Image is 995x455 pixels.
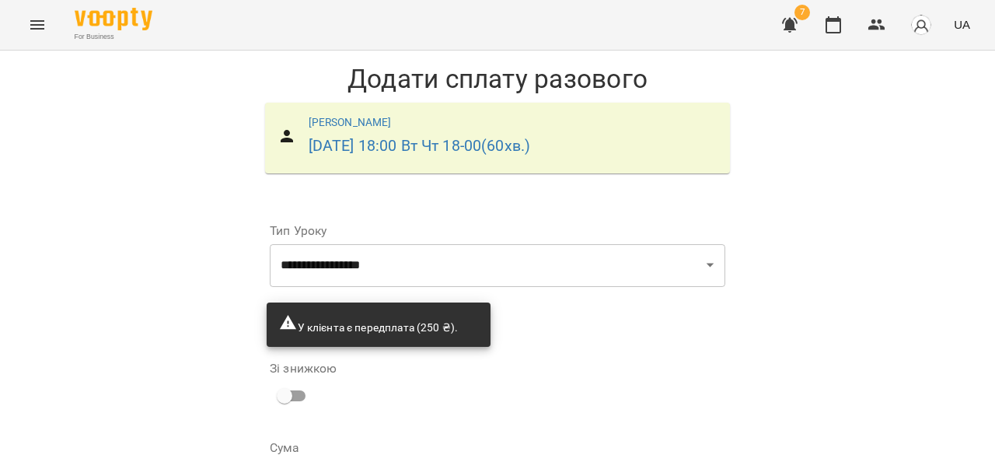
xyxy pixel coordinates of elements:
label: Тип Уроку [270,225,725,237]
span: For Business [75,32,152,42]
img: avatar_s.png [910,14,932,36]
button: Menu [19,6,56,44]
span: UA [954,16,970,33]
h1: Додати сплату разового [257,63,738,95]
a: [DATE] 18:00 Вт Чт 18-00(60хв.) [309,137,531,155]
img: Voopty Logo [75,8,152,30]
span: У клієнта є передплата (250 ₴). [279,321,458,334]
label: Сума [270,442,725,454]
label: Зі знижкою [270,362,337,375]
a: [PERSON_NAME] [309,116,392,128]
span: 7 [794,5,810,20]
button: UA [948,10,976,39]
